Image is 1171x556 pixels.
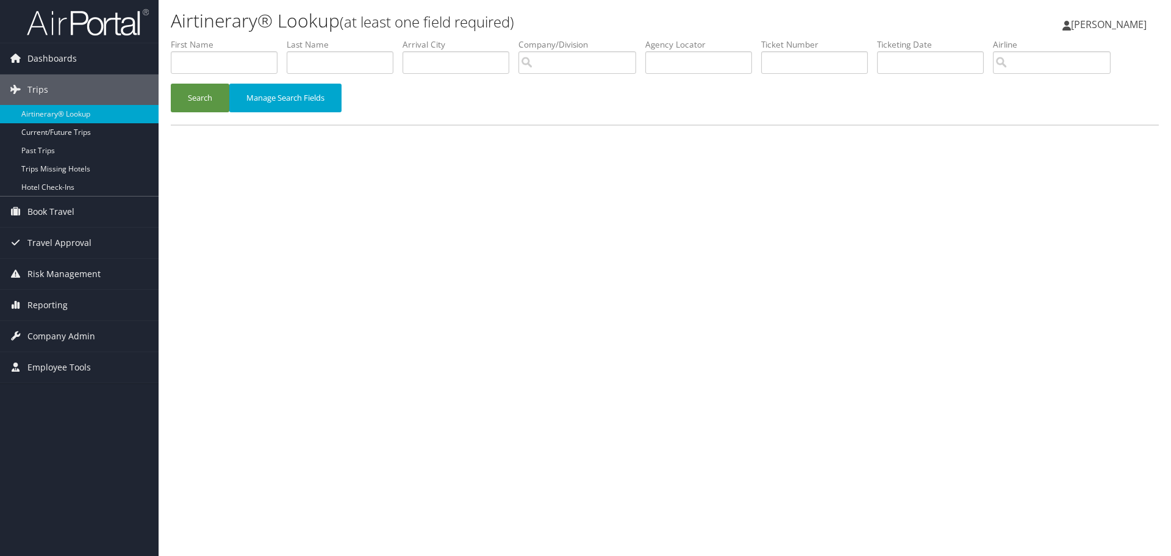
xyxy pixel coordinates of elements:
[1071,18,1147,31] span: [PERSON_NAME]
[27,74,48,105] span: Trips
[27,259,101,289] span: Risk Management
[27,197,74,227] span: Book Travel
[1062,6,1159,43] a: [PERSON_NAME]
[993,38,1120,51] label: Airline
[27,8,149,37] img: airportal-logo.png
[287,38,403,51] label: Last Name
[403,38,518,51] label: Arrival City
[27,321,95,352] span: Company Admin
[171,84,229,112] button: Search
[171,8,829,34] h1: Airtinerary® Lookup
[27,228,91,258] span: Travel Approval
[645,38,761,51] label: Agency Locator
[518,38,645,51] label: Company/Division
[171,38,287,51] label: First Name
[229,84,342,112] button: Manage Search Fields
[27,352,91,383] span: Employee Tools
[27,43,77,74] span: Dashboards
[27,290,68,320] span: Reporting
[877,38,993,51] label: Ticketing Date
[340,12,514,32] small: (at least one field required)
[761,38,877,51] label: Ticket Number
